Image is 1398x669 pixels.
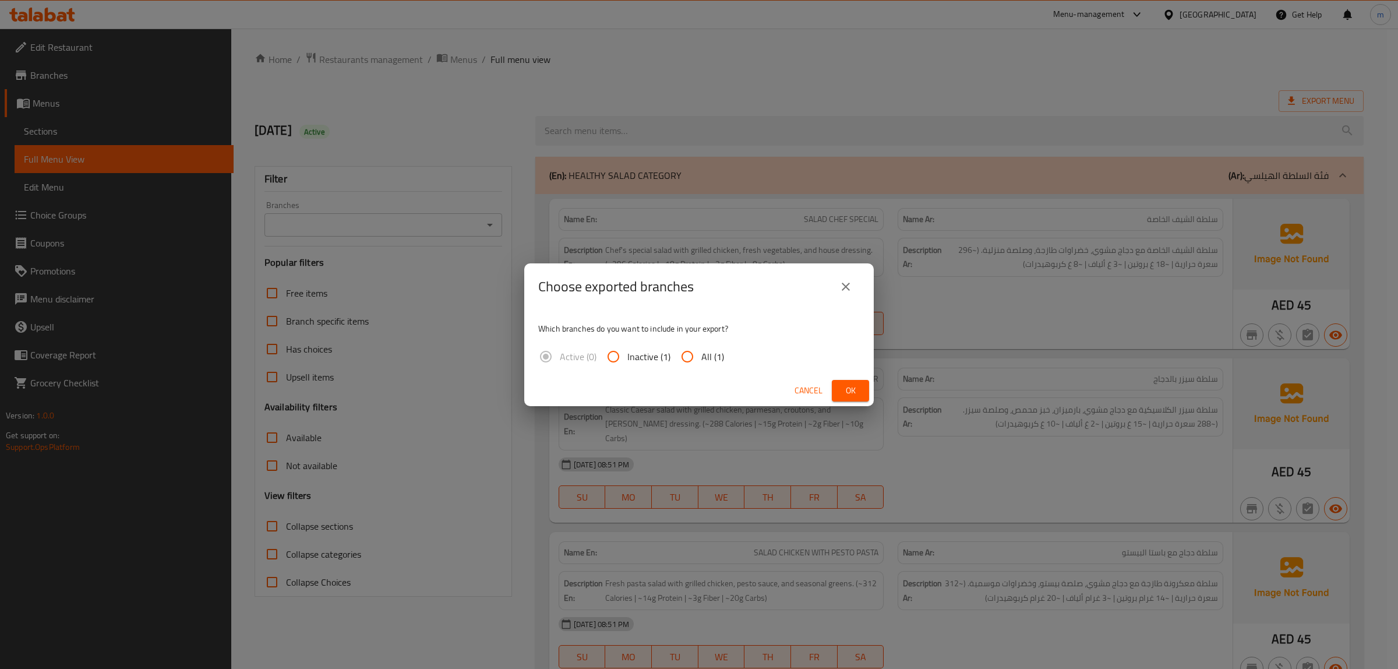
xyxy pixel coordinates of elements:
button: Ok [832,380,869,402]
h2: Choose exported branches [538,277,694,296]
span: Inactive (1) [627,350,670,364]
button: Cancel [790,380,827,402]
span: Cancel [795,383,822,398]
p: Which branches do you want to include in your export? [538,323,860,334]
span: Active (0) [560,350,596,364]
span: All (1) [701,350,724,364]
span: Ok [841,383,860,398]
button: close [832,273,860,301]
